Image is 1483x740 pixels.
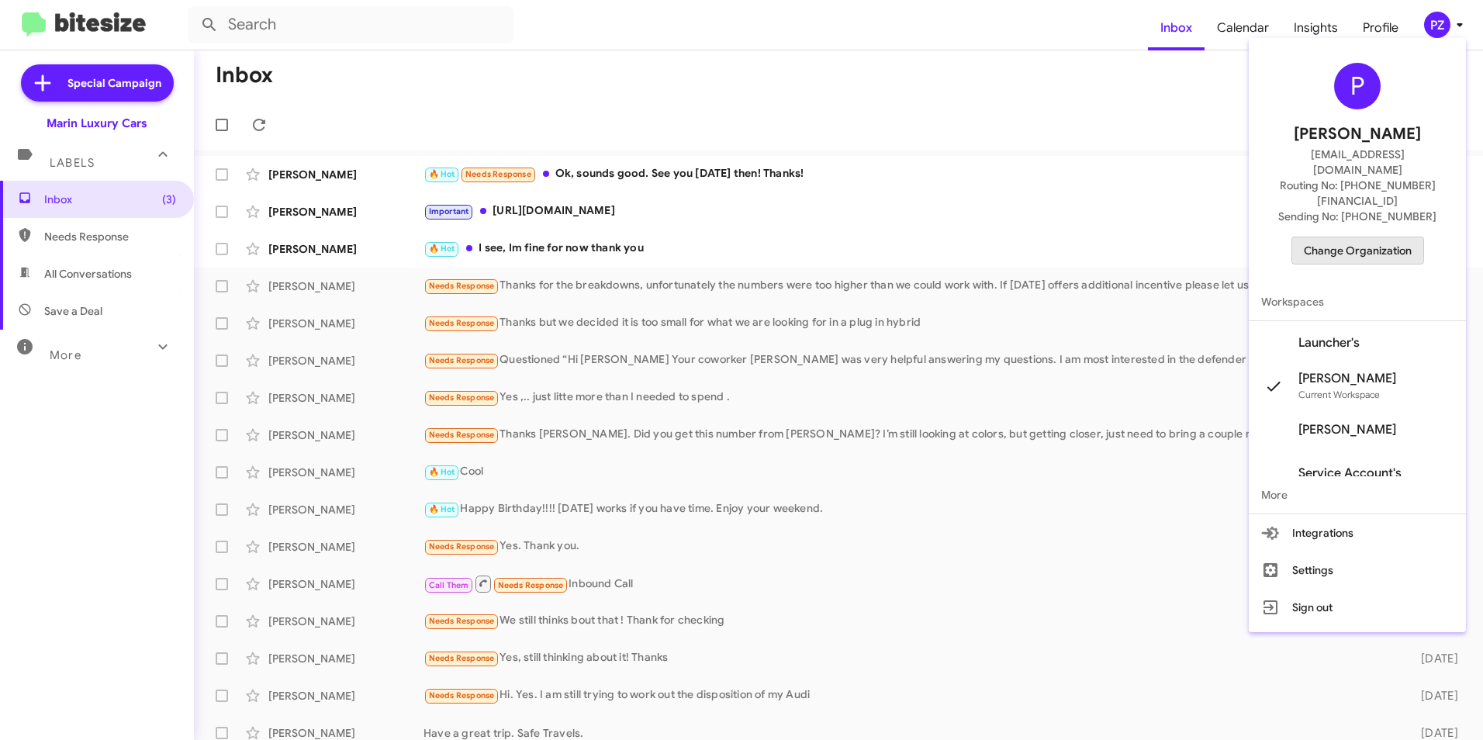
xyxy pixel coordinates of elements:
span: Change Organization [1304,237,1412,264]
div: P [1334,63,1381,109]
button: Integrations [1249,514,1466,552]
span: Current Workspace [1298,389,1380,400]
span: More [1249,476,1466,514]
span: Routing No: [PHONE_NUMBER][FINANCIAL_ID] [1267,178,1447,209]
span: [PERSON_NAME] [1298,371,1396,386]
button: Settings [1249,552,1466,589]
button: Change Organization [1291,237,1424,265]
span: Launcher's [1298,335,1360,351]
span: [PERSON_NAME] [1298,422,1396,437]
span: Service Account's [1298,465,1402,481]
button: Sign out [1249,589,1466,626]
span: [EMAIL_ADDRESS][DOMAIN_NAME] [1267,147,1447,178]
span: Workspaces [1249,283,1466,320]
span: Sending No: [PHONE_NUMBER] [1278,209,1436,224]
span: [PERSON_NAME] [1294,122,1421,147]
